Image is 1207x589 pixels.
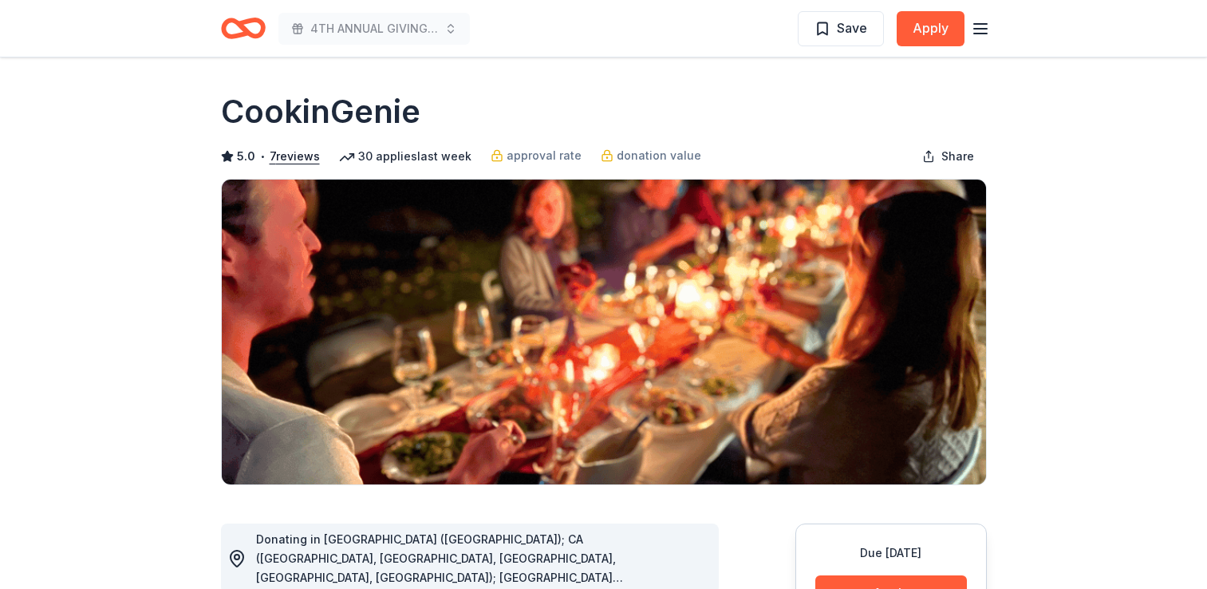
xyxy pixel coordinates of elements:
button: Share [909,140,987,172]
div: 30 applies last week [339,147,471,166]
button: 7reviews [270,147,320,166]
img: Image for CookinGenie [222,180,986,484]
span: Share [941,147,974,166]
a: approval rate [491,146,582,165]
div: Due [DATE] [815,544,967,563]
h1: CookinGenie [221,89,420,134]
a: Home [221,10,266,47]
span: donation value [617,146,701,165]
span: 4TH ANNUAL GIVING THANKS IN THE COMMUNITY OUTREACH [310,19,438,38]
span: approval rate [507,146,582,165]
a: donation value [601,146,701,165]
button: Apply [897,11,964,46]
button: 4TH ANNUAL GIVING THANKS IN THE COMMUNITY OUTREACH [278,13,470,45]
button: Save [798,11,884,46]
span: Save [837,18,867,38]
span: • [259,150,265,163]
span: 5.0 [237,147,255,166]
